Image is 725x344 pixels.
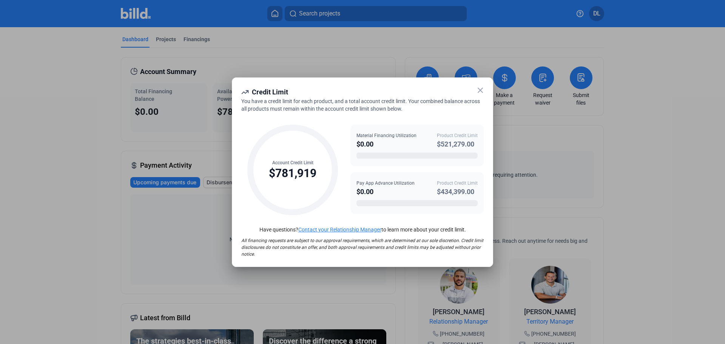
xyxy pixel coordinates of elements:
[269,166,316,180] div: $781,919
[252,88,288,96] span: Credit Limit
[356,132,416,139] div: Material Financing Utilization
[259,227,466,233] span: Have questions? to learn more about your credit limit.
[437,180,478,187] div: Product Credit Limit
[356,180,415,187] div: Pay App Advance Utilization
[269,159,316,166] div: Account Credit Limit
[437,139,478,150] div: $521,279.00
[241,98,480,112] span: You have a credit limit for each product, and a total account credit limit. Your combined balance...
[356,139,416,150] div: $0.00
[241,238,483,257] span: All financing requests are subject to our approval requirements, which are determined at our sole...
[356,187,415,197] div: $0.00
[437,132,478,139] div: Product Credit Limit
[437,187,478,197] div: $434,399.00
[298,227,381,233] a: Contact your Relationship Manager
